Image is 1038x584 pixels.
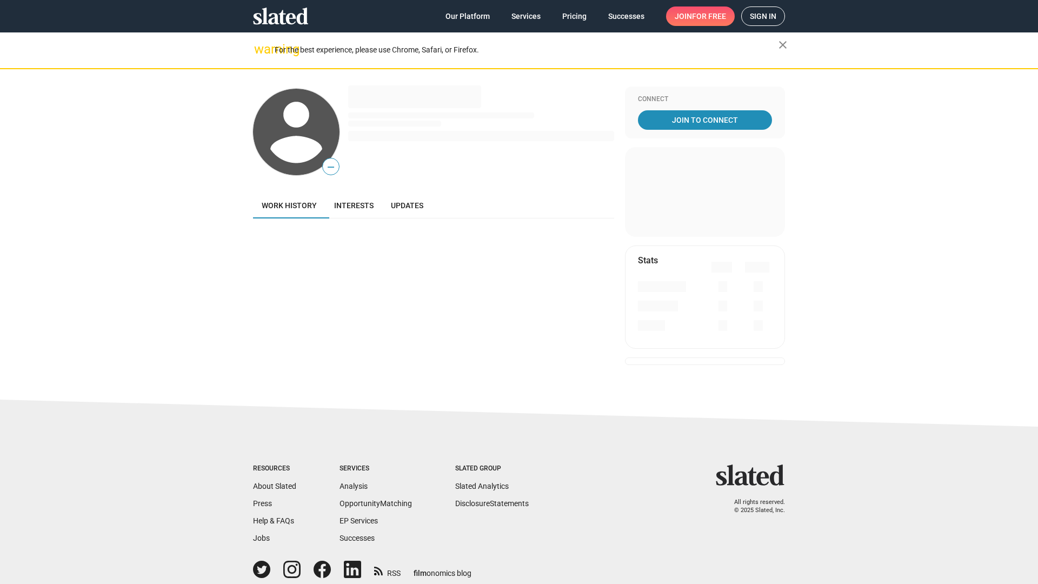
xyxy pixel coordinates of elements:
span: Pricing [562,6,587,26]
a: Work history [253,193,325,218]
div: Connect [638,95,772,104]
div: Slated Group [455,464,529,473]
a: Join To Connect [638,110,772,130]
a: OpportunityMatching [340,499,412,508]
div: Services [340,464,412,473]
span: Successes [608,6,644,26]
a: Sign in [741,6,785,26]
div: For the best experience, please use Chrome, Safari, or Firefox. [275,43,778,57]
span: for free [692,6,726,26]
a: filmonomics blog [414,560,471,579]
a: Successes [340,534,375,542]
a: DisclosureStatements [455,499,529,508]
span: Join To Connect [640,110,770,130]
span: Interests [334,201,374,210]
span: Our Platform [445,6,490,26]
div: Resources [253,464,296,473]
span: — [323,160,339,174]
a: Slated Analytics [455,482,509,490]
span: Sign in [750,7,776,25]
a: Services [503,6,549,26]
a: Pricing [554,6,595,26]
a: Joinfor free [666,6,735,26]
a: About Slated [253,482,296,490]
span: Updates [391,201,423,210]
p: All rights reserved. © 2025 Slated, Inc. [723,499,785,514]
a: RSS [374,562,401,579]
span: Work history [262,201,317,210]
a: Interests [325,193,382,218]
a: Press [253,499,272,508]
span: film [414,569,427,578]
span: Join [675,6,726,26]
a: Updates [382,193,432,218]
mat-icon: warning [254,43,267,56]
a: Successes [600,6,653,26]
mat-icon: close [776,38,789,51]
a: EP Services [340,516,378,525]
a: Analysis [340,482,368,490]
a: Jobs [253,534,270,542]
a: Help & FAQs [253,516,294,525]
span: Services [511,6,541,26]
mat-card-title: Stats [638,255,658,266]
a: Our Platform [437,6,498,26]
